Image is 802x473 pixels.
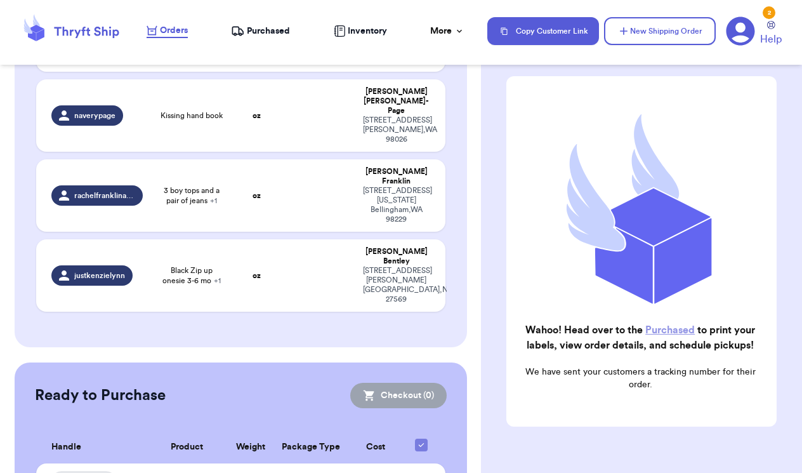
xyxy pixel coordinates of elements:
h2: Wahoo! Head over to the to print your labels, view order details, and schedule pickups! [516,323,764,353]
a: 2 [726,17,755,46]
div: [PERSON_NAME] Franklin [363,167,430,186]
span: naverypage [74,110,115,121]
span: + 1 [210,197,217,204]
span: Orders [160,24,188,37]
h2: Ready to Purchase [35,385,166,406]
span: Help [760,32,782,47]
strong: oz [253,272,261,279]
strong: oz [253,192,261,199]
span: justkenzielynn [74,270,125,281]
div: [STREET_ADDRESS][US_STATE] Bellingham , WA 98229 [363,186,430,224]
span: Black Zip up onesie 3-6 mo [158,265,225,286]
a: Purchased [231,25,290,37]
a: Inventory [334,25,387,37]
th: Cost [346,431,405,463]
span: Purchased [247,25,290,37]
div: More [430,25,464,37]
span: Kissing hand book [161,110,223,121]
span: + 1 [214,277,221,284]
div: [PERSON_NAME] Bentley [363,247,430,266]
div: [PERSON_NAME] [PERSON_NAME]-Page [363,87,430,116]
a: Orders [147,24,188,38]
div: 2 [763,6,775,19]
th: Package Type [274,431,346,463]
button: Checkout (0) [350,383,447,408]
span: Inventory [348,25,387,37]
span: Handle [51,441,81,454]
div: [STREET_ADDRESS][PERSON_NAME] [GEOGRAPHIC_DATA] , NC 27569 [363,266,430,304]
strong: oz [253,112,261,119]
th: Weight [227,431,274,463]
button: New Shipping Order [604,17,716,45]
span: 3 boy tops and a pair of jeans [158,185,225,206]
th: Product [147,431,227,463]
p: We have sent your customers a tracking number for their order. [516,366,764,391]
button: Copy Customer Link [487,17,599,45]
a: Purchased [645,325,695,335]
div: [STREET_ADDRESS] [PERSON_NAME] , WA 98026 [363,116,430,144]
span: rachelfranklinadventures [74,190,136,201]
a: Help [760,21,782,47]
